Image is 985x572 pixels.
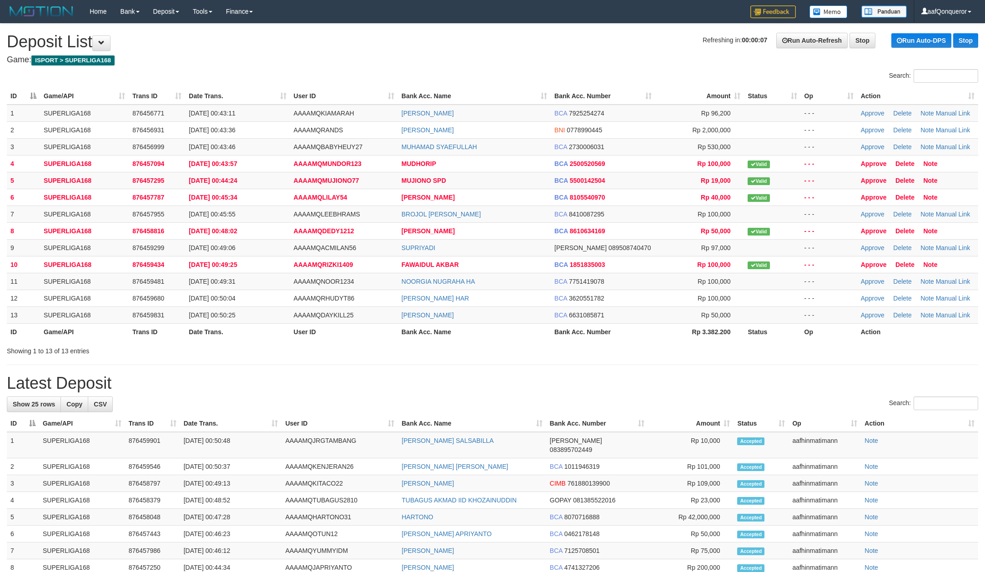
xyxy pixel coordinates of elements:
span: [DATE] 00:43:57 [189,160,237,167]
a: Note [920,143,934,151]
span: [DATE] 00:50:04 [189,295,235,302]
a: Run Auto-DPS [891,33,951,48]
a: Note [920,278,934,285]
th: ID: activate to sort column descending [7,88,40,105]
span: Copy 7751419078 to clipboard [569,278,604,285]
a: Approve [861,110,884,117]
span: AAAAMQRANDS [294,126,343,134]
a: Delete [893,311,911,319]
a: Delete [895,227,915,235]
span: Rp 100,000 [698,278,730,285]
td: - - - [801,189,857,206]
th: Action: activate to sort column ascending [857,88,978,105]
td: - - - [801,155,857,172]
td: Rp 109,000 [648,475,734,492]
td: 6 [7,189,40,206]
span: Rp 2,000,000 [692,126,730,134]
span: BCA [550,463,563,470]
span: BCA [554,110,567,117]
a: [PERSON_NAME] SALSABILLA [402,437,493,444]
span: BCA [554,227,568,235]
a: Manual Link [936,143,970,151]
td: 5 [7,509,39,526]
a: Stop [849,33,875,48]
a: HARTONO [402,513,433,521]
span: Rp 96,200 [701,110,731,117]
span: 876456931 [132,126,164,134]
a: [PERSON_NAME] [PERSON_NAME] [402,463,508,470]
a: Note [864,497,878,504]
a: [PERSON_NAME] APRIYANTO [402,530,492,537]
a: Note [923,227,937,235]
a: BROJOL [PERSON_NAME] [402,211,481,218]
span: Accepted [737,463,764,471]
td: SUPERLIGA168 [40,273,129,290]
td: 876458797 [125,475,180,492]
span: BCA [554,278,567,285]
span: Copy 081385522016 to clipboard [573,497,615,504]
td: [DATE] 00:49:13 [180,475,282,492]
span: [DATE] 00:45:55 [189,211,235,218]
span: [DATE] 00:45:34 [189,194,237,201]
span: Rp 100,000 [697,160,730,167]
span: BCA [554,211,567,218]
a: NOORGIA NUGRAHA HA [402,278,475,285]
a: Approve [861,295,884,302]
span: AAAAMQNOOR1234 [294,278,354,285]
span: 876459434 [132,261,164,268]
span: 876459831 [132,311,164,319]
span: AAAAMQRHUDYT86 [294,295,355,302]
h1: Latest Deposit [7,374,978,392]
span: Copy 761880139900 to clipboard [568,480,610,487]
th: Bank Acc. Name: activate to sort column ascending [398,415,546,432]
td: [DATE] 00:50:37 [180,458,282,475]
td: 3 [7,138,40,155]
a: Note [923,261,937,268]
a: Note [923,194,937,201]
span: Copy 3620551782 to clipboard [569,295,604,302]
a: Note [920,311,934,319]
td: AAAAMQKITACO22 [281,475,398,492]
a: [PERSON_NAME] HAR [402,295,469,302]
span: BCA [554,311,567,319]
td: 12 [7,290,40,306]
span: Valid transaction [748,228,769,236]
span: AAAAMQACMILAN56 [294,244,357,251]
a: [PERSON_NAME] [402,564,454,571]
span: 876457295 [132,177,164,184]
a: Delete [895,160,915,167]
a: Approve [861,244,884,251]
th: Game/API [40,323,129,340]
input: Search: [914,396,978,410]
span: Copy 8410087295 to clipboard [569,211,604,218]
a: Delete [895,177,915,184]
span: [DATE] 00:43:11 [189,110,235,117]
td: SUPERLIGA168 [40,306,129,323]
td: [DATE] 00:48:52 [180,492,282,509]
input: Search: [914,69,978,83]
a: Delete [893,211,911,218]
a: Delete [893,143,911,151]
img: MOTION_logo.png [7,5,76,18]
span: Copy 083895702449 to clipboard [550,446,592,453]
img: Feedback.jpg [750,5,796,18]
span: 876456771 [132,110,164,117]
h1: Deposit List [7,33,978,51]
span: Rp 50,000 [701,311,731,319]
a: Note [864,437,878,444]
span: Accepted [737,480,764,488]
span: Rp 100,000 [698,295,730,302]
div: Showing 1 to 13 of 13 entries [7,343,404,356]
span: AAAAMQBABYHEUY27 [294,143,363,151]
th: Action: activate to sort column ascending [861,415,978,432]
a: Manual Link [936,110,970,117]
span: [DATE] 00:49:31 [189,278,235,285]
span: BCA [554,261,568,268]
th: Status: activate to sort column ascending [734,415,789,432]
span: [PERSON_NAME] [554,244,607,251]
a: [PERSON_NAME] [402,547,454,554]
td: 9 [7,239,40,256]
a: Note [864,530,878,537]
a: [PERSON_NAME] [402,110,454,117]
span: Copy [66,401,82,408]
